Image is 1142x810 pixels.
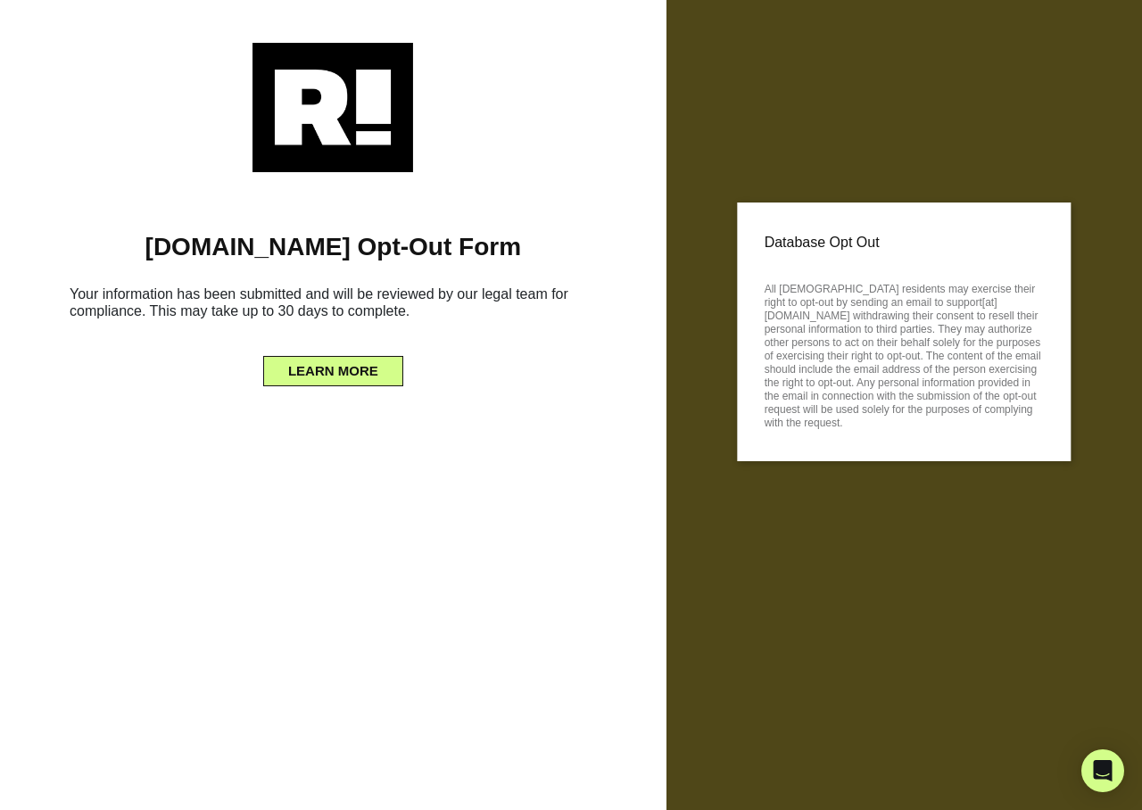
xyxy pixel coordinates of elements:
h1: [DOMAIN_NAME] Opt-Out Form [27,232,640,262]
img: Retention.com [252,43,413,172]
a: LEARN MORE [263,359,403,373]
h6: Your information has been submitted and will be reviewed by our legal team for compliance. This m... [27,278,640,334]
div: Open Intercom Messenger [1081,749,1124,792]
button: LEARN MORE [263,356,403,386]
p: Database Opt Out [765,229,1044,256]
p: All [DEMOGRAPHIC_DATA] residents may exercise their right to opt-out by sending an email to suppo... [765,277,1044,430]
